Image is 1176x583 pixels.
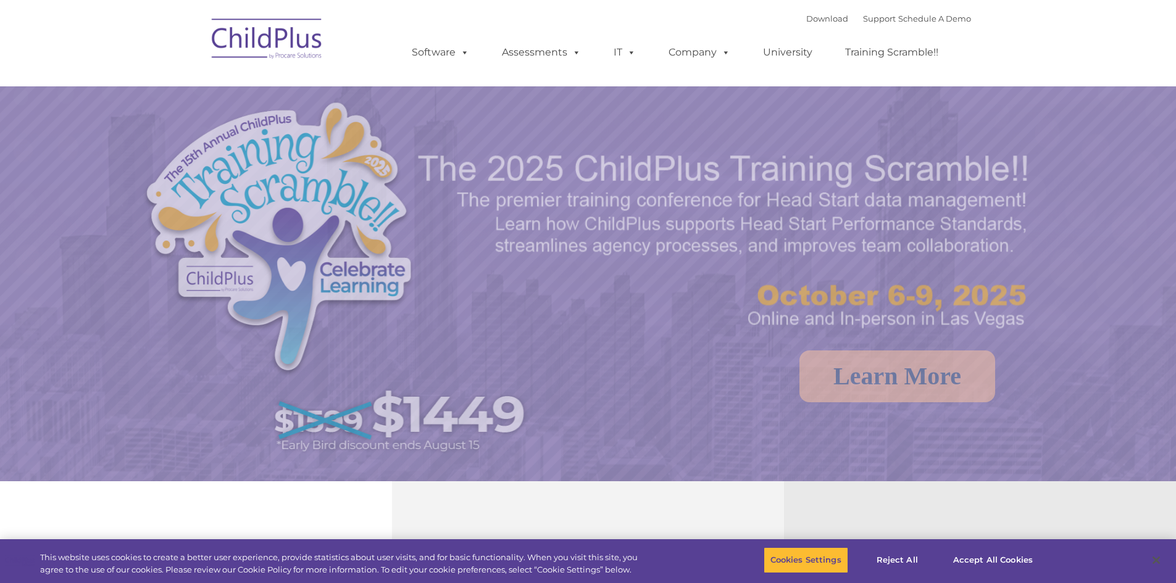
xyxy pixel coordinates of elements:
[656,40,743,65] a: Company
[601,40,648,65] a: IT
[40,552,647,576] div: This website uses cookies to create a better user experience, provide statistics about user visit...
[898,14,971,23] a: Schedule A Demo
[806,14,971,23] font: |
[806,14,848,23] a: Download
[206,10,329,72] img: ChildPlus by Procare Solutions
[1143,547,1170,574] button: Close
[490,40,593,65] a: Assessments
[859,547,936,573] button: Reject All
[764,547,848,573] button: Cookies Settings
[799,350,995,402] a: Learn More
[751,40,825,65] a: University
[863,14,896,23] a: Support
[833,40,951,65] a: Training Scramble!!
[399,40,482,65] a: Software
[946,547,1040,573] button: Accept All Cookies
